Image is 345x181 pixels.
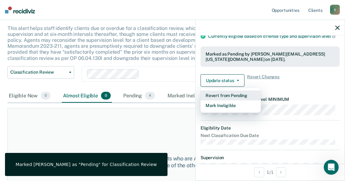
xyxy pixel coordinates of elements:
[62,89,112,103] div: Almost Eligible
[16,162,157,167] div: Marked [PERSON_NAME] as "Pending" for Classification Review
[166,89,221,103] div: Marked Ineligible
[122,89,156,103] div: Pending
[247,74,279,87] span: Revert Changes
[201,90,261,100] button: Revert from Pending
[201,125,340,131] dt: Eligibility Date
[201,74,245,87] button: Update status
[201,100,261,110] button: Mark Ineligible
[330,5,340,15] div: S
[206,51,335,62] div: Marked as Pending by [PERSON_NAME][EMAIL_ADDRESS][US_STATE][DOMAIN_NAME] on [DATE].
[322,34,336,39] span: level
[5,7,35,13] img: Recidiviz
[10,70,66,75] span: Classification Review
[201,155,340,160] dt: Supervision
[7,25,311,61] p: This alert helps staff identify clients due or overdue for a classification review, which are gen...
[41,92,51,100] span: 0
[254,167,264,177] button: Previous Opportunity
[208,33,340,39] div: Currently eligible based on offense type and supervision
[196,164,345,180] div: 1 / 1
[276,167,286,177] button: Next Opportunity
[145,92,155,100] span: 4
[101,92,111,100] span: 0
[201,133,340,138] dt: Next Classification Due Date
[267,97,268,102] span: •
[324,160,339,175] iframe: Intercom live chat
[90,155,255,169] div: At this time, there are no clients who are Almost Eligible. Please navigate to one of the other t...
[7,89,52,103] div: Eligible Now
[201,97,340,102] dt: Recommended Supervision Level MINIMUM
